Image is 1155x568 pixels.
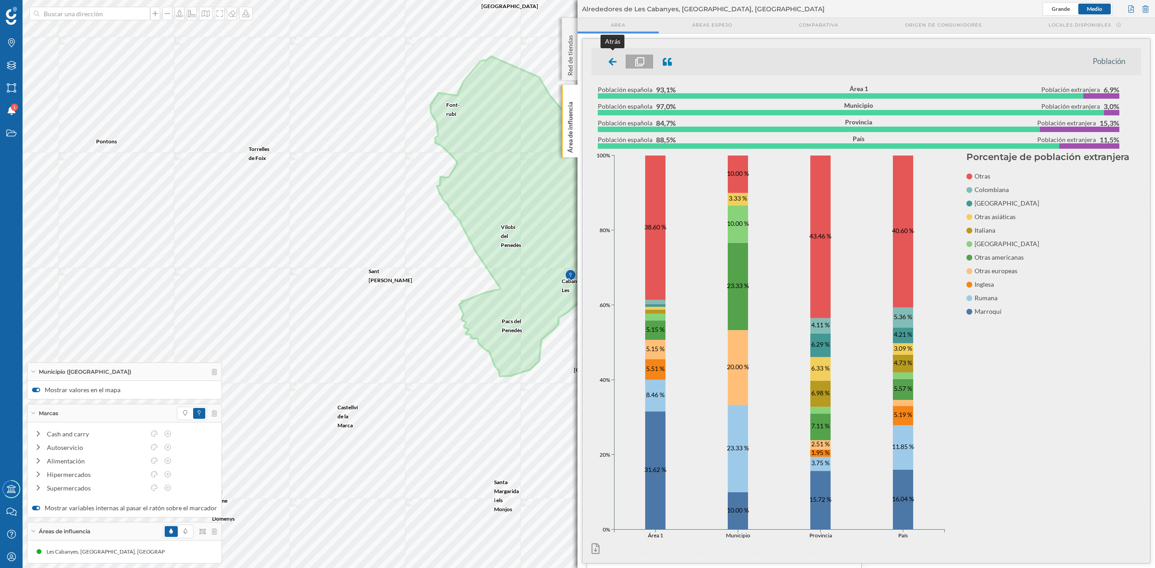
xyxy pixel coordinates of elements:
div: Autoservicio [47,443,145,452]
div: Alimentación [47,456,145,466]
span: Locales disponibles [1049,22,1111,28]
label: Mostrar valores en el mapa [32,385,217,394]
span: Municipio ([GEOGRAPHIC_DATA]) [39,368,131,376]
div: Les Cabanyes, [GEOGRAPHIC_DATA], [GEOGRAPHIC_DATA] (Área dibujada) [46,547,234,556]
p: Población española [598,119,676,128]
span: 93,1% [656,85,676,94]
img: Geoblink Logo [6,7,17,25]
span: Soporte [18,6,50,14]
span: Marcas [39,409,58,417]
div: Cash and carry [47,429,145,439]
span: País [598,134,1119,143]
span: 1 [13,103,16,112]
p: Red de tiendas [566,32,575,76]
span: 88,5% [656,135,676,144]
span: 84,7% [656,119,676,128]
img: Marker [565,267,576,285]
span: Grande [1052,5,1070,12]
p: Población española [598,102,676,111]
span: 97,0% [656,102,676,111]
span: Area [611,22,625,28]
p: Población española [598,135,676,144]
div: Atrás [605,37,620,46]
p: Población española [598,85,676,94]
span: Municipio [598,101,1119,110]
span: Comparativa [799,22,838,28]
span: Áreas espejo [692,22,732,28]
span: Provincia [598,118,1119,127]
span: Origen de consumidores [905,22,982,28]
div: Hipermercados [47,470,145,479]
text: 100% [596,152,610,159]
span: Área 1 [598,84,1119,93]
span: Medio [1087,5,1102,12]
span: Áreas de influencia [39,527,90,536]
div: Supermercados [47,483,145,493]
label: Mostrar variables internas al pasar el ratón sobre el marcador [32,504,217,513]
p: Área de influencia [566,98,575,153]
span: Alrededores de Les Cabanyes, [GEOGRAPHIC_DATA], [GEOGRAPHIC_DATA] [582,5,825,14]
